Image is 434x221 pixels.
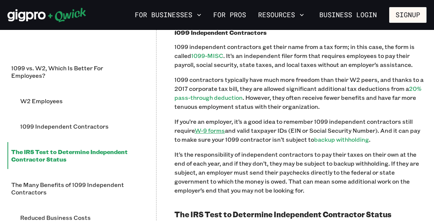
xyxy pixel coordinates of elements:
button: For Businesses [132,9,204,21]
li: W2 Employees [16,91,138,111]
button: Signup [389,7,427,23]
a: Business Login [313,7,383,23]
b: The IRS Test to Determine Independent Contractor Status [174,209,391,219]
a: W-9 forms [195,126,225,134]
li: The IRS Test to Determine Independent Contractor Status [7,142,138,169]
p: 1099 independent contractors get their name from a tax form; in this case, the form is called . I... [174,42,427,69]
a: For Pros [210,9,249,21]
p: 1099 contractors typically have much more freedom than their W2 peers, and thanks to a 2017 corpo... [174,75,427,111]
li: 1099 Independent Contractors [16,117,138,136]
button: Resources [255,9,307,21]
p: It’s the responsibility of independent contractors to pay their taxes on their own at the end of ... [174,150,427,195]
li: 1099 vs. W2, Which Is Better For Employees? [7,58,138,85]
a: 1099-MISC [191,52,223,59]
a: backup withholding [314,135,369,143]
p: If you’re an employer, it’s a good idea to remember 1099 independent contractors still require an... [174,117,427,144]
b: 1099 Independent Contractors [174,28,267,36]
li: The Many Benefits of 1099 Independent Contractors [7,175,138,202]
